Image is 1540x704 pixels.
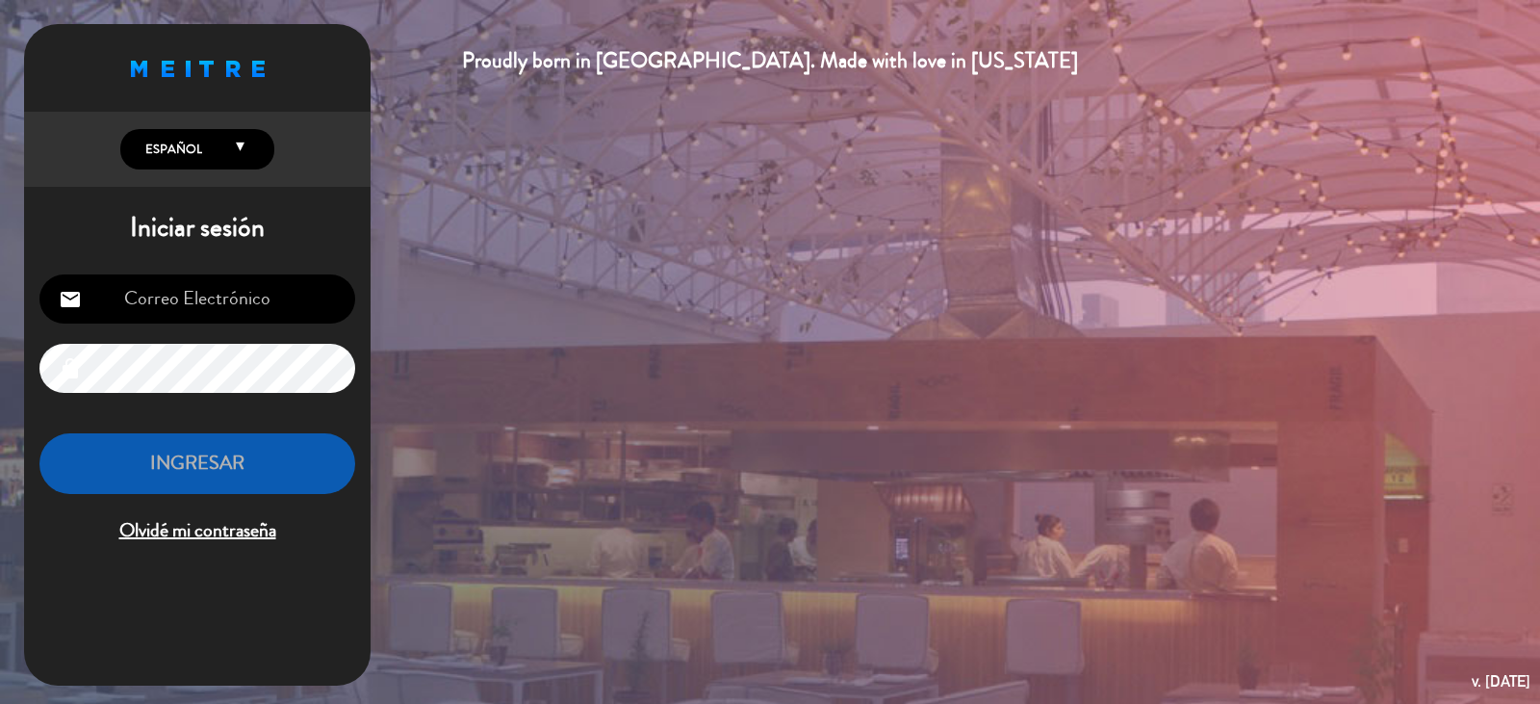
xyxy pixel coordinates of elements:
[39,274,355,324] input: Correo Electrónico
[39,433,355,494] button: INGRESAR
[59,288,82,311] i: email
[24,212,371,245] h1: Iniciar sesión
[1472,668,1530,694] div: v. [DATE]
[59,357,82,380] i: lock
[39,515,355,547] span: Olvidé mi contraseña
[141,140,202,159] span: Español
